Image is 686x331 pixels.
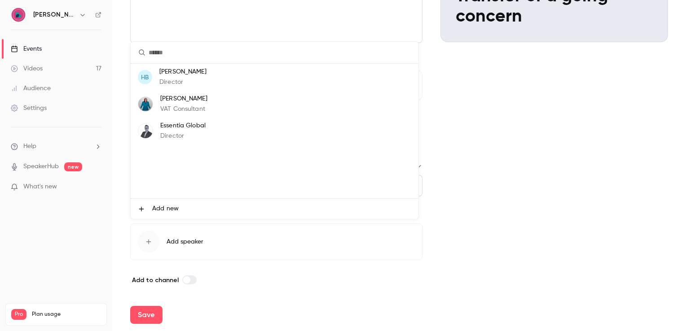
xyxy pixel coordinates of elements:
[159,78,207,87] p: Director
[141,73,149,82] span: HB
[138,97,153,111] img: Hilary Bevan
[160,105,207,114] p: VAT Consultant
[160,131,206,141] p: Director
[138,124,153,138] img: Essentia Global
[160,94,207,104] p: [PERSON_NAME]
[159,67,207,77] p: [PERSON_NAME]
[152,204,179,213] span: Add new
[160,121,206,131] p: Essentia Global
